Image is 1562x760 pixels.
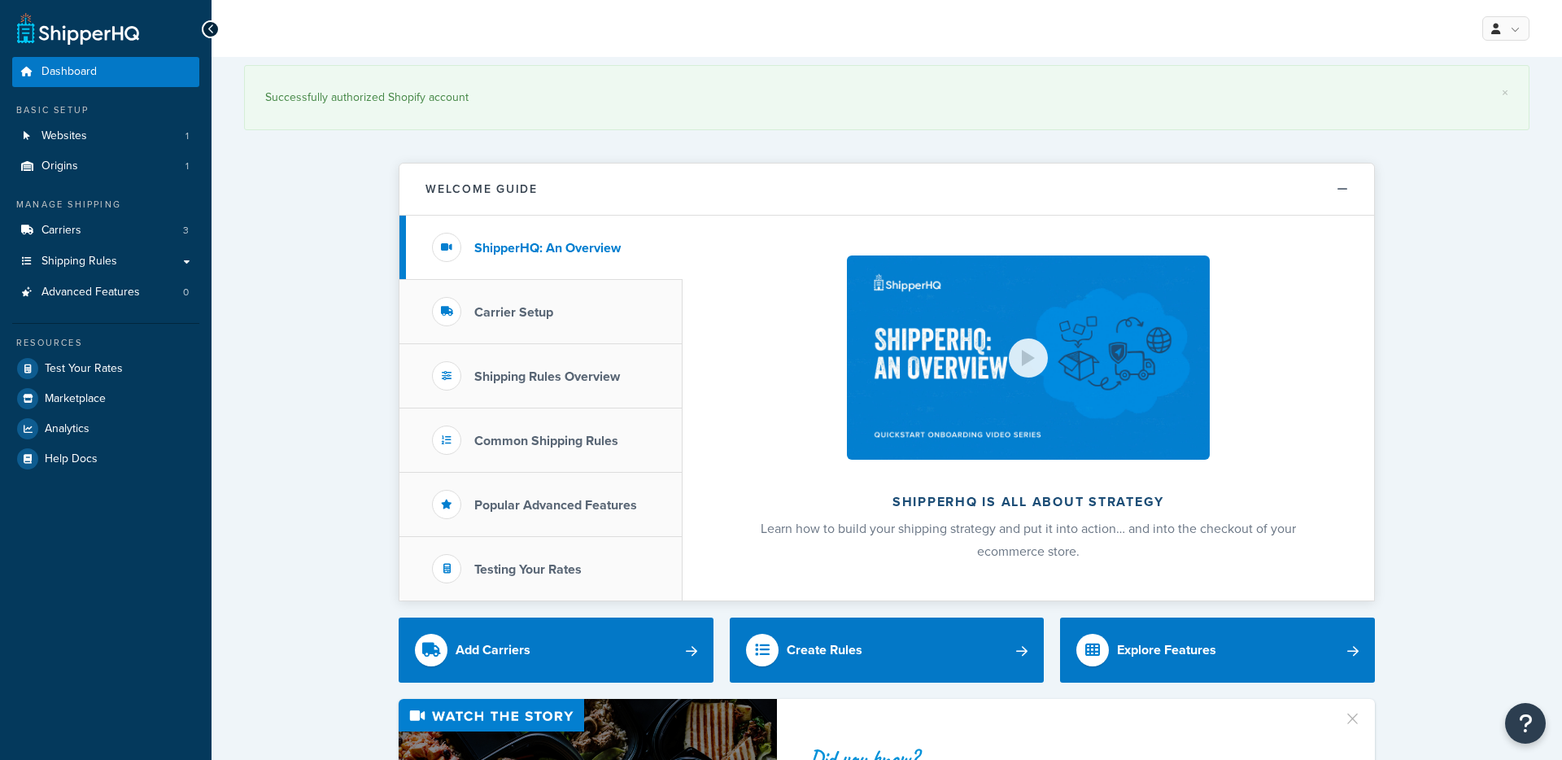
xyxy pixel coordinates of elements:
[12,103,199,117] div: Basic Setup
[12,198,199,212] div: Manage Shipping
[45,362,123,376] span: Test Your Rates
[12,336,199,350] div: Resources
[12,151,199,181] a: Origins1
[474,498,637,513] h3: Popular Advanced Features
[12,121,199,151] li: Websites
[12,151,199,181] li: Origins
[183,224,189,238] span: 3
[12,57,199,87] a: Dashboard
[1117,639,1216,662] div: Explore Features
[12,216,199,246] a: Carriers3
[45,392,106,406] span: Marketplace
[265,86,1508,109] div: Successfully authorized Shopify account
[183,286,189,299] span: 0
[12,121,199,151] a: Websites1
[726,495,1331,509] h2: ShipperHQ is all about strategy
[1505,703,1546,744] button: Open Resource Center
[12,247,199,277] a: Shipping Rules
[45,452,98,466] span: Help Docs
[474,241,621,256] h3: ShipperHQ: An Overview
[12,414,199,443] a: Analytics
[41,159,78,173] span: Origins
[474,369,620,384] h3: Shipping Rules Overview
[730,618,1045,683] a: Create Rules
[41,224,81,238] span: Carriers
[41,286,140,299] span: Advanced Features
[1060,618,1375,683] a: Explore Features
[41,129,87,143] span: Websites
[474,434,618,448] h3: Common Shipping Rules
[12,354,199,383] a: Test Your Rates
[12,444,199,474] a: Help Docs
[456,639,530,662] div: Add Carriers
[761,519,1296,561] span: Learn how to build your shipping strategy and put it into action… and into the checkout of your e...
[787,639,862,662] div: Create Rules
[12,277,199,308] li: Advanced Features
[185,159,189,173] span: 1
[847,256,1210,460] img: ShipperHQ is all about strategy
[12,384,199,413] a: Marketplace
[474,305,553,320] h3: Carrier Setup
[425,183,538,195] h2: Welcome Guide
[12,216,199,246] li: Carriers
[41,65,97,79] span: Dashboard
[474,562,582,577] h3: Testing Your Rates
[12,277,199,308] a: Advanced Features0
[1502,86,1508,99] a: ×
[45,422,89,436] span: Analytics
[185,129,189,143] span: 1
[399,618,713,683] a: Add Carriers
[41,255,117,269] span: Shipping Rules
[399,164,1374,216] button: Welcome Guide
